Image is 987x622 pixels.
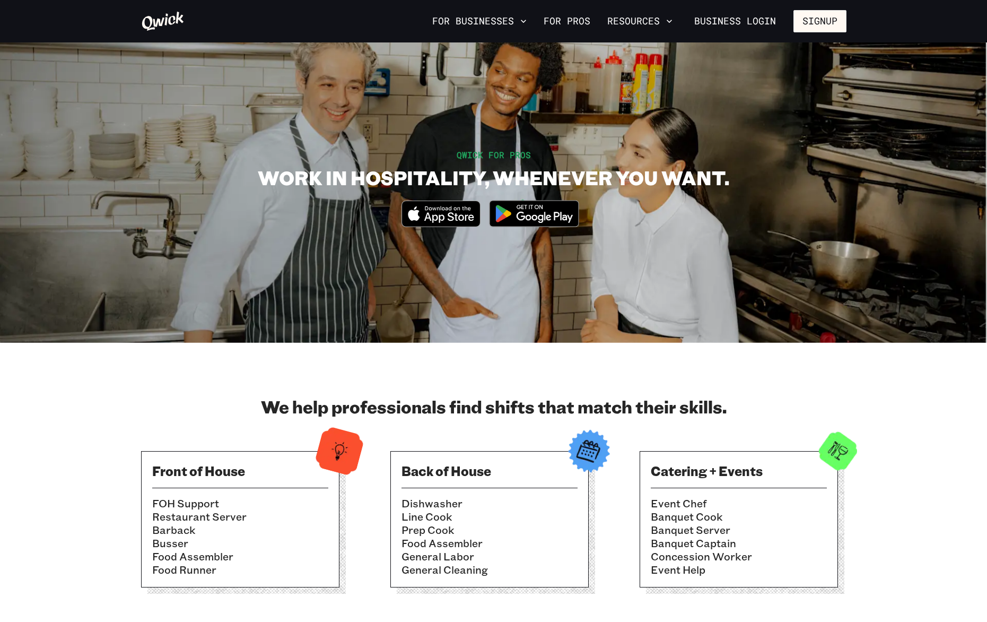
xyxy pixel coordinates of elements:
[152,563,328,576] li: Food Runner
[152,537,328,550] li: Busser
[428,12,531,30] button: For Businesses
[651,563,827,576] li: Event Help
[401,510,578,523] li: Line Cook
[401,550,578,563] li: General Labor
[152,523,328,537] li: Barback
[152,510,328,523] li: Restaurant Server
[152,550,328,563] li: Food Assembler
[651,497,827,510] li: Event Chef
[685,10,785,32] a: Business Login
[152,462,328,479] h3: Front of House
[483,194,586,234] img: Get it on Google Play
[651,510,827,523] li: Banquet Cook
[401,497,578,510] li: Dishwasher
[457,149,531,160] span: QWICK FOR PROS
[401,563,578,576] li: General Cleaning
[539,12,595,30] a: For Pros
[401,462,578,479] h3: Back of House
[793,10,846,32] button: Signup
[152,497,328,510] li: FOH Support
[651,537,827,550] li: Banquet Captain
[603,12,677,30] button: Resources
[651,523,827,537] li: Banquet Server
[141,396,846,417] h2: We help professionals find shifts that match their skills.
[401,218,481,229] a: Download on the App Store
[651,550,827,563] li: Concession Worker
[258,166,729,189] h1: WORK IN HOSPITALITY, WHENEVER YOU WANT.
[401,537,578,550] li: Food Assembler
[401,523,578,537] li: Prep Cook
[651,462,827,479] h3: Catering + Events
